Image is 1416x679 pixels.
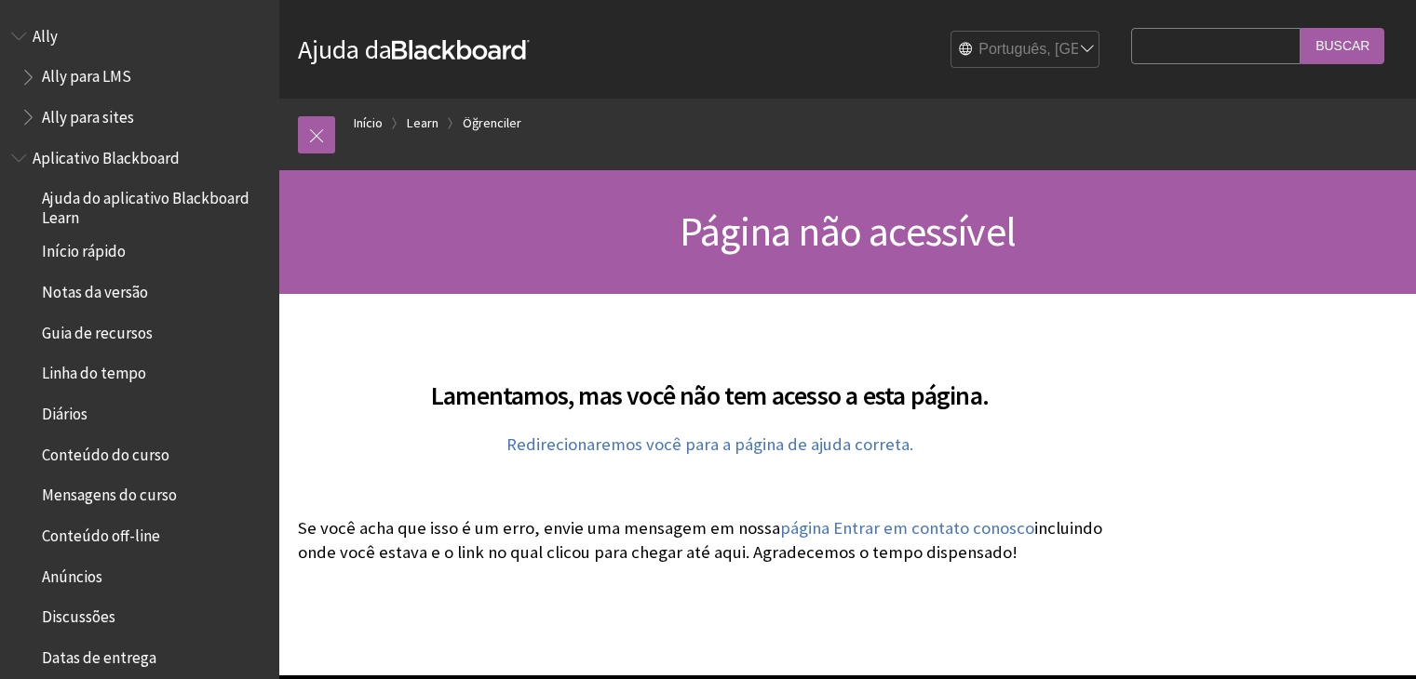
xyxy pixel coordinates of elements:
a: Início [354,112,383,135]
a: Learn [407,112,438,135]
nav: Book outline for Anthology Ally Help [11,20,268,133]
h2: Lamentamos, mas você não tem acesso a esta página. [298,353,1122,415]
select: Site Language Selector [951,32,1100,69]
span: Linha do tempo [42,358,146,383]
span: Mensagens do curso [42,480,177,505]
span: Início rápido [42,236,126,261]
a: Redirecionaremos você para a página de ajuda correta. [506,433,913,456]
span: Conteúdo do curso [42,439,169,464]
span: Diários [42,398,88,423]
span: Página não acessível [680,206,1016,257]
a: página Entrar em contato conosco [780,517,1034,539]
span: Ajuda do aplicativo Blackboard Learn [42,183,266,227]
a: Ajuda daBlackboard [298,33,530,66]
a: Öğrenciler [463,112,521,135]
span: Ally para LMS [42,61,131,87]
strong: Blackboard [392,40,530,60]
span: Guia de recursos [42,317,153,342]
span: Anúncios [42,561,102,586]
input: Buscar [1301,28,1384,64]
span: Ally [33,20,58,46]
span: Conteúdo off-line [42,520,160,545]
p: Se você acha que isso é um erro, envie uma mensagem em nossa incluindo onde você estava e o link ... [298,516,1122,565]
span: Ally para sites [42,101,134,126]
span: Datas de entrega [42,642,156,667]
span: Aplicativo Blackboard [33,142,180,167]
span: Discussões [42,602,115,627]
span: Notas da versão [42,276,148,301]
